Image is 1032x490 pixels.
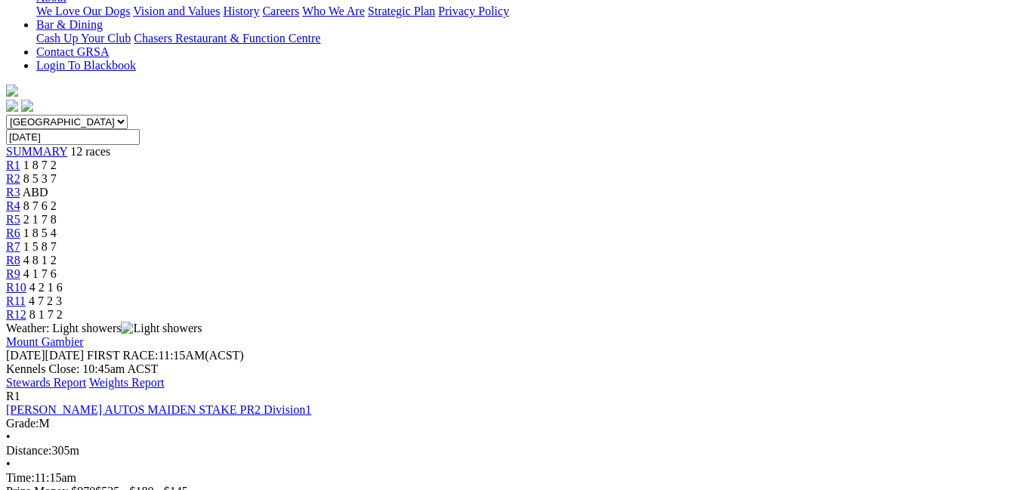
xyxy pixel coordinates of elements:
div: Bar & Dining [36,32,1015,45]
span: Grade: [6,417,39,430]
span: [DATE] [6,349,45,362]
span: 8 7 6 2 [23,199,57,212]
span: 4 7 2 3 [29,294,62,307]
a: R2 [6,172,20,185]
a: Weights Report [89,376,165,389]
span: Time: [6,471,35,484]
div: About [36,5,1015,18]
a: Bar & Dining [36,18,103,31]
a: R7 [6,240,20,253]
a: Who We Are [302,5,365,17]
span: 8 1 7 2 [29,308,63,321]
a: R11 [6,294,26,307]
a: SUMMARY [6,145,67,158]
span: 1 5 8 7 [23,240,57,253]
a: R4 [6,199,20,212]
img: facebook.svg [6,100,18,112]
a: Privacy Policy [438,5,509,17]
a: R6 [6,227,20,239]
span: 8 5 3 7 [23,172,57,185]
div: 305m [6,444,1015,458]
span: Weather: Light showers [6,322,202,334]
span: 12 races [70,145,110,158]
span: ABD [23,186,48,199]
div: M [6,417,1015,430]
span: [DATE] [6,349,84,362]
a: R1 [6,159,20,171]
a: R9 [6,267,20,280]
a: Vision and Values [133,5,220,17]
a: [PERSON_NAME] AUTOS MAIDEN STAKE PR2 Division1 [6,403,311,416]
img: twitter.svg [21,100,33,112]
a: Chasers Restaurant & Function Centre [134,32,320,45]
a: Login To Blackbook [36,59,136,72]
span: FIRST RACE: [87,349,158,362]
a: Stewards Report [6,376,86,389]
span: 4 8 1 2 [23,254,57,267]
div: Kennels Close: 10:45am ACST [6,362,1015,376]
input: Select date [6,129,140,145]
span: • [6,458,11,470]
a: History [223,5,259,17]
span: R1 [6,390,20,402]
a: R10 [6,281,26,294]
span: 1 8 5 4 [23,227,57,239]
span: 2 1 7 8 [23,213,57,226]
span: Distance: [6,444,51,457]
a: R8 [6,254,20,267]
a: Mount Gambier [6,335,84,348]
span: 11:15AM(ACST) [87,349,244,362]
a: R12 [6,308,26,321]
span: 4 2 1 6 [29,281,63,294]
a: R5 [6,213,20,226]
img: Light showers [121,322,202,335]
a: Strategic Plan [368,5,435,17]
a: Careers [262,5,299,17]
a: Cash Up Your Club [36,32,131,45]
a: We Love Our Dogs [36,5,130,17]
a: Contact GRSA [36,45,109,58]
div: 11:15am [6,471,1015,485]
img: logo-grsa-white.png [6,85,18,97]
span: • [6,430,11,443]
span: 1 8 7 2 [23,159,57,171]
span: 4 1 7 6 [23,267,57,280]
a: R3 [6,186,20,199]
